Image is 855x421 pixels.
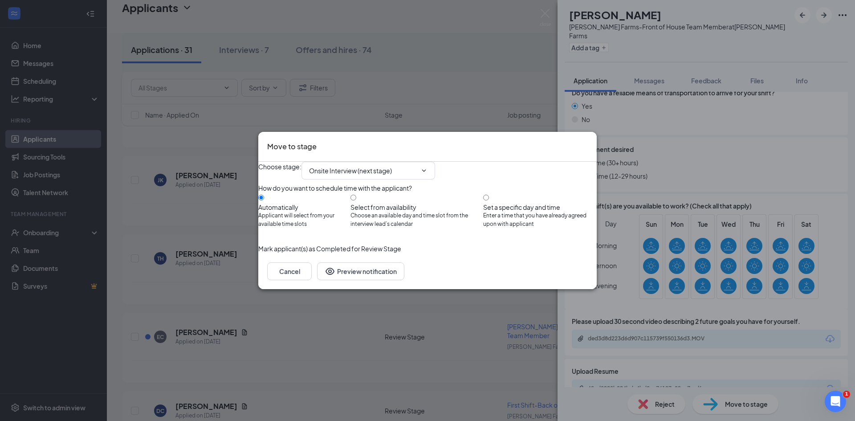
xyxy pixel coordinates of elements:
h3: Move to stage [267,141,317,152]
button: Preview notificationEye [317,262,404,280]
span: Mark applicant(s) as Completed for Review Stage [258,244,401,253]
button: Cancel [267,262,312,280]
span: 1 [843,391,850,398]
div: Automatically [258,203,350,212]
span: Choose an available day and time slot from the interview lead’s calendar [350,212,483,229]
svg: Eye [325,266,335,277]
span: Enter a time that you have already agreed upon with applicant [483,212,597,229]
div: Select from availability [350,203,483,212]
iframe: Intercom live chat [825,391,846,412]
div: Set a specific day and time [483,203,597,212]
svg: ChevronDown [420,167,427,174]
span: Applicant will select from your available time slots [258,212,350,229]
div: How do you want to schedule time with the applicant? [258,183,597,193]
span: Choose stage : [258,162,301,180]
